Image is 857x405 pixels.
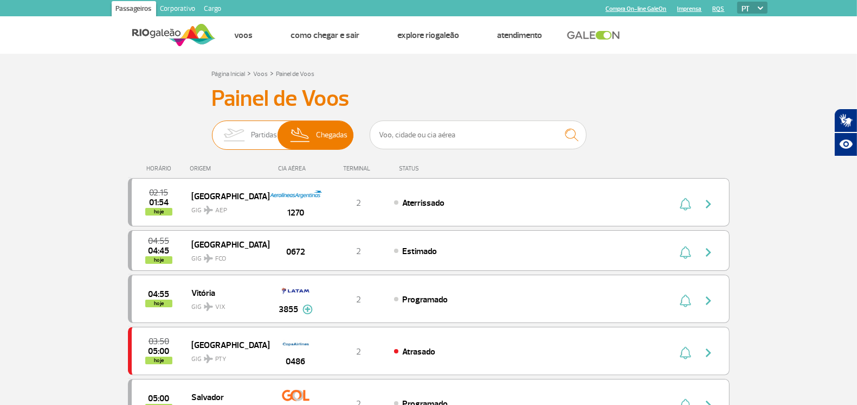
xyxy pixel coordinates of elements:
[302,305,313,314] img: mais-info-painel-voo.svg
[149,189,168,197] span: 2025-08-29 02:15:00
[323,165,394,172] div: TERMINAL
[204,355,213,363] img: destiny_airplane.svg
[148,395,169,402] span: 2025-08-29 05:00:00
[191,390,261,404] span: Salvador
[356,346,361,357] span: 2
[713,5,725,12] a: RQS
[204,206,213,214] img: destiny_airplane.svg
[112,1,156,18] a: Passageiros
[145,208,172,216] span: hoje
[276,70,315,78] a: Painel de Voos
[190,165,269,172] div: ORIGEM
[402,198,444,208] span: Aterrissado
[191,200,261,216] span: GIG
[279,303,298,316] span: 3855
[287,206,304,219] span: 1270
[680,346,691,359] img: sino-painel-voo.svg
[356,246,361,257] span: 2
[217,121,251,149] img: slider-embarque
[402,294,448,305] span: Programado
[235,30,253,41] a: Voos
[402,246,437,257] span: Estimado
[834,109,857,132] button: Abrir tradutor de língua de sinais.
[248,67,252,79] a: >
[204,302,213,311] img: destiny_airplane.svg
[148,347,169,355] span: 2025-08-29 05:00:00
[191,338,261,352] span: [GEOGRAPHIC_DATA]
[834,109,857,156] div: Plugin de acessibilidade da Hand Talk.
[156,1,200,18] a: Corporativo
[191,237,261,251] span: [GEOGRAPHIC_DATA]
[680,294,691,307] img: sino-painel-voo.svg
[191,248,261,264] span: GIG
[316,121,347,149] span: Chegadas
[212,85,646,112] h3: Painel de Voos
[606,5,667,12] a: Compra On-line GaleOn
[212,70,246,78] a: Página Inicial
[285,121,317,149] img: slider-desembarque
[702,198,715,211] img: seta-direita-painel-voo.svg
[131,165,190,172] div: HORÁRIO
[204,254,213,263] img: destiny_airplane.svg
[191,296,261,312] span: GIG
[270,67,274,79] a: >
[678,5,702,12] a: Imprensa
[402,346,435,357] span: Atrasado
[834,132,857,156] button: Abrir recursos assistivos.
[702,246,715,259] img: seta-direita-painel-voo.svg
[498,30,543,41] a: Atendimento
[680,198,691,211] img: sino-painel-voo.svg
[251,121,277,149] span: Partidas
[145,357,172,364] span: hoje
[148,290,169,298] span: 2025-08-29 04:55:00
[145,300,172,307] span: hoje
[148,247,169,255] span: 2025-08-29 04:45:00
[215,206,227,216] span: AEP
[254,70,268,78] a: Voos
[191,189,261,203] span: [GEOGRAPHIC_DATA]
[291,30,360,41] a: Como chegar e sair
[286,245,305,258] span: 0672
[394,165,482,172] div: STATUS
[370,121,587,149] input: Voo, cidade ou cia aérea
[148,237,169,245] span: 2025-08-29 04:55:00
[191,286,261,300] span: Vitória
[145,256,172,264] span: hoje
[215,302,225,312] span: VIX
[269,165,323,172] div: CIA AÉREA
[149,199,169,206] span: 2025-08-29 01:54:00
[702,346,715,359] img: seta-direita-painel-voo.svg
[356,294,361,305] span: 2
[200,1,226,18] a: Cargo
[356,198,361,208] span: 2
[215,254,226,264] span: FCO
[286,355,306,368] span: 0486
[398,30,460,41] a: Explore RIOgaleão
[149,338,169,345] span: 2025-08-29 03:50:00
[702,294,715,307] img: seta-direita-painel-voo.svg
[680,246,691,259] img: sino-painel-voo.svg
[215,355,226,364] span: PTY
[191,349,261,364] span: GIG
